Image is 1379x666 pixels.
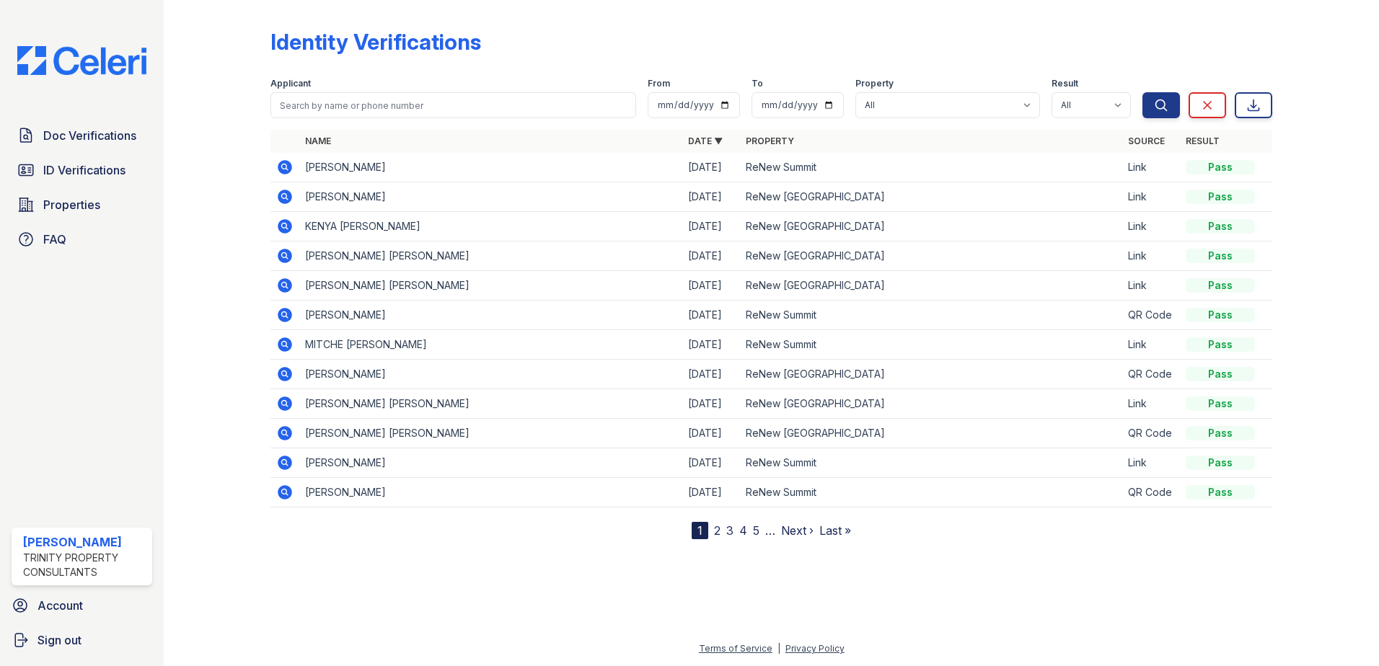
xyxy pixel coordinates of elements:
[299,212,682,241] td: KENYA [PERSON_NAME]
[299,241,682,271] td: [PERSON_NAME] [PERSON_NAME]
[819,523,851,538] a: Last »
[23,533,146,551] div: [PERSON_NAME]
[682,478,740,507] td: [DATE]
[753,523,759,538] a: 5
[299,360,682,389] td: [PERSON_NAME]
[299,419,682,448] td: [PERSON_NAME] [PERSON_NAME]
[6,46,158,75] img: CE_Logo_Blue-a8612792a0a2168367f1c8372b55b34899dd931a85d93a1a3d3e32e68fde9ad4.png
[299,271,682,301] td: [PERSON_NAME] [PERSON_NAME]
[1122,448,1180,478] td: Link
[785,643,845,654] a: Privacy Policy
[1186,337,1255,352] div: Pass
[682,419,740,448] td: [DATE]
[12,156,152,185] a: ID Verifications
[1122,419,1180,448] td: QR Code
[682,212,740,241] td: [DATE]
[739,523,747,538] a: 4
[1128,136,1165,146] a: Source
[1122,241,1180,271] td: Link
[38,631,81,649] span: Sign out
[1186,249,1255,263] div: Pass
[23,551,146,580] div: Trinity Property Consultants
[740,212,1123,241] td: ReNew [GEOGRAPHIC_DATA]
[682,241,740,271] td: [DATE]
[682,360,740,389] td: [DATE]
[1186,485,1255,499] div: Pass
[299,182,682,212] td: [PERSON_NAME]
[1122,153,1180,182] td: Link
[1122,271,1180,301] td: Link
[6,626,158,654] a: Sign out
[740,153,1123,182] td: ReNew Summit
[305,136,331,146] a: Name
[1052,78,1078,89] label: Result
[740,330,1123,360] td: ReNew Summit
[1122,330,1180,360] td: Link
[740,448,1123,478] td: ReNew Summit
[746,136,794,146] a: Property
[648,78,670,89] label: From
[38,597,83,614] span: Account
[299,389,682,419] td: [PERSON_NAME] [PERSON_NAME]
[1186,367,1255,381] div: Pass
[765,522,775,539] span: …
[1186,278,1255,293] div: Pass
[299,448,682,478] td: [PERSON_NAME]
[1122,360,1180,389] td: QR Code
[688,136,723,146] a: Date ▼
[777,643,780,654] div: |
[299,153,682,182] td: [PERSON_NAME]
[752,78,763,89] label: To
[1186,219,1255,234] div: Pass
[1122,389,1180,419] td: Link
[12,225,152,254] a: FAQ
[1122,478,1180,507] td: QR Code
[682,301,740,330] td: [DATE]
[12,121,152,150] a: Doc Verifications
[1186,136,1220,146] a: Result
[1186,456,1255,470] div: Pass
[740,360,1123,389] td: ReNew [GEOGRAPHIC_DATA]
[1186,160,1255,174] div: Pass
[714,523,721,538] a: 2
[740,389,1123,419] td: ReNew [GEOGRAPHIC_DATA]
[12,190,152,219] a: Properties
[1122,212,1180,241] td: Link
[682,389,740,419] td: [DATE]
[270,29,481,55] div: Identity Verifications
[699,643,772,654] a: Terms of Service
[43,161,125,179] span: ID Verifications
[6,591,158,620] a: Account
[299,478,682,507] td: [PERSON_NAME]
[740,241,1123,271] td: ReNew [GEOGRAPHIC_DATA]
[299,330,682,360] td: MITCHE [PERSON_NAME]
[740,478,1123,507] td: ReNew Summit
[726,523,733,538] a: 3
[270,92,636,118] input: Search by name or phone number
[1186,396,1255,411] div: Pass
[1186,426,1255,440] div: Pass
[740,271,1123,301] td: ReNew [GEOGRAPHIC_DATA]
[1186,308,1255,322] div: Pass
[43,196,100,213] span: Properties
[682,182,740,212] td: [DATE]
[299,301,682,330] td: [PERSON_NAME]
[740,182,1123,212] td: ReNew [GEOGRAPHIC_DATA]
[43,127,136,144] span: Doc Verifications
[43,231,66,248] span: FAQ
[682,271,740,301] td: [DATE]
[1122,182,1180,212] td: Link
[682,330,740,360] td: [DATE]
[1122,301,1180,330] td: QR Code
[682,448,740,478] td: [DATE]
[781,523,814,538] a: Next ›
[740,301,1123,330] td: ReNew Summit
[1186,190,1255,204] div: Pass
[740,419,1123,448] td: ReNew [GEOGRAPHIC_DATA]
[692,522,708,539] div: 1
[682,153,740,182] td: [DATE]
[855,78,894,89] label: Property
[270,78,311,89] label: Applicant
